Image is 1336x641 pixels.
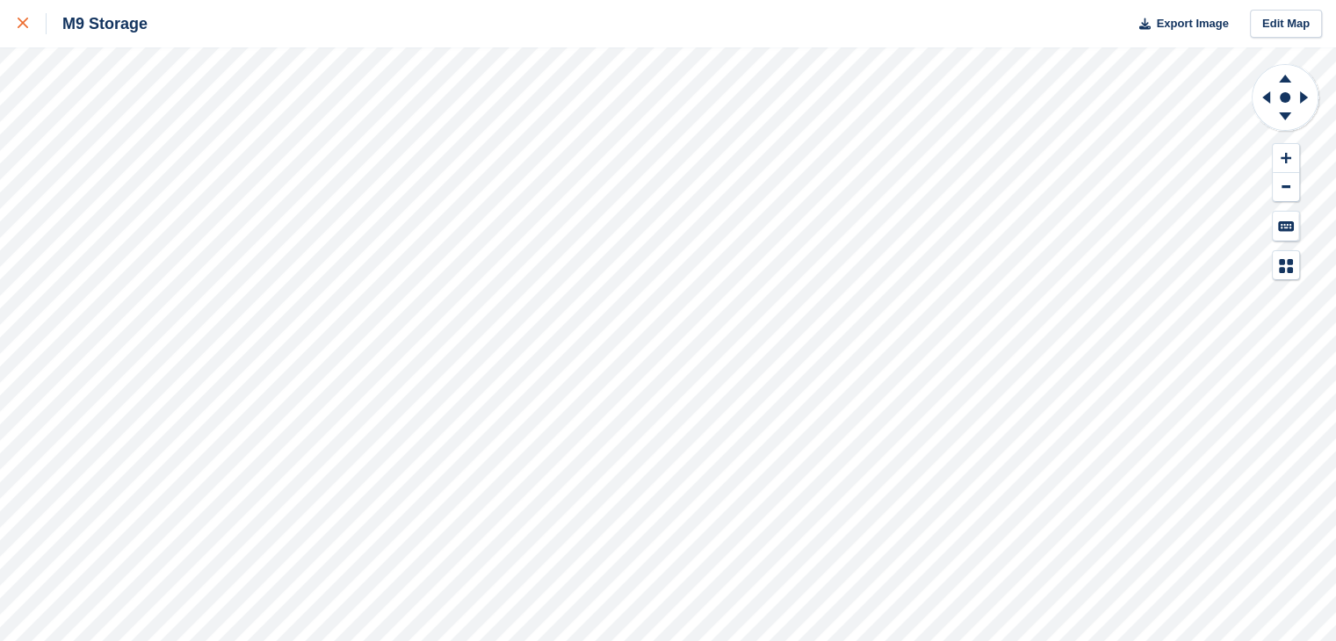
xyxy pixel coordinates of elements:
[1156,15,1228,32] span: Export Image
[1273,144,1299,173] button: Zoom In
[1129,10,1229,39] button: Export Image
[1273,212,1299,241] button: Keyboard Shortcuts
[1250,10,1322,39] a: Edit Map
[1273,251,1299,280] button: Map Legend
[1273,173,1299,202] button: Zoom Out
[47,13,148,34] div: M9 Storage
